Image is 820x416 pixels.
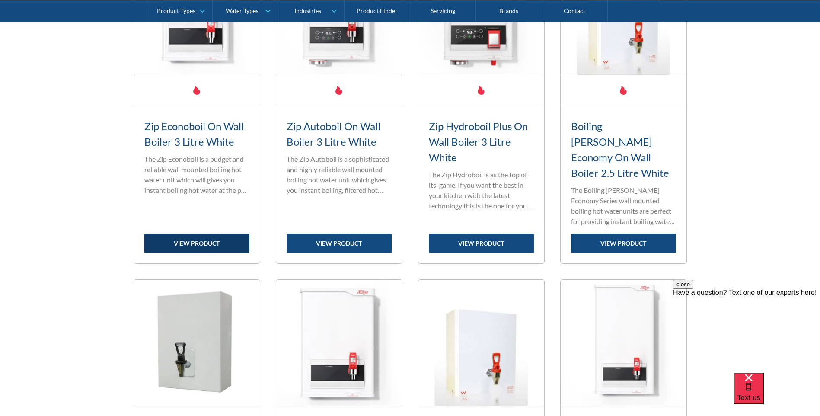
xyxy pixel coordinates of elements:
[134,280,260,406] img: Supakwik - Kwikboil On Wall Boiler 3 Litres
[734,373,820,416] iframe: podium webchat widget bubble
[287,234,392,253] a: view product
[561,280,686,406] img: Zip Econoboil On Wall Boiler 7.5 Litre White
[571,118,676,181] h3: Boiling [PERSON_NAME] Economy On Wall Boiler 2.5 Litre White
[429,118,534,165] h3: Zip Hydroboil Plus On Wall Boiler 3 Litre White
[571,185,676,227] p: The Boiling [PERSON_NAME] Economy Series wall mounted boiling hot water units are perfect for pro...
[287,154,392,195] p: The Zip Autoboil is a sophisticated and highly reliable wall mounted boiling hot water unit which...
[276,280,402,406] img: Zip Econoboil On Wall Boiler 5 Litre White
[157,7,195,14] div: Product Types
[287,118,392,150] h3: Zip Autoboil On Wall Boiler 3 Litre White
[418,280,544,406] img: Boiling Billy Economy On Wall Boiler 5 Litre White
[571,234,676,253] a: view product
[294,7,321,14] div: Industries
[144,154,249,195] p: The Zip Econoboil is a budget and reliable wall mounted boiling hot water unit which will gives y...
[429,170,534,211] p: The Zip Hydroboil is as the top of its' game. If you want the best in your kitchen with the lates...
[144,118,249,150] h3: Zip Econoboil On Wall Boiler 3 Litre White
[144,234,249,253] a: view product
[429,234,534,253] a: view product
[673,280,820,384] iframe: podium webchat widget prompt
[226,7,258,14] div: Water Types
